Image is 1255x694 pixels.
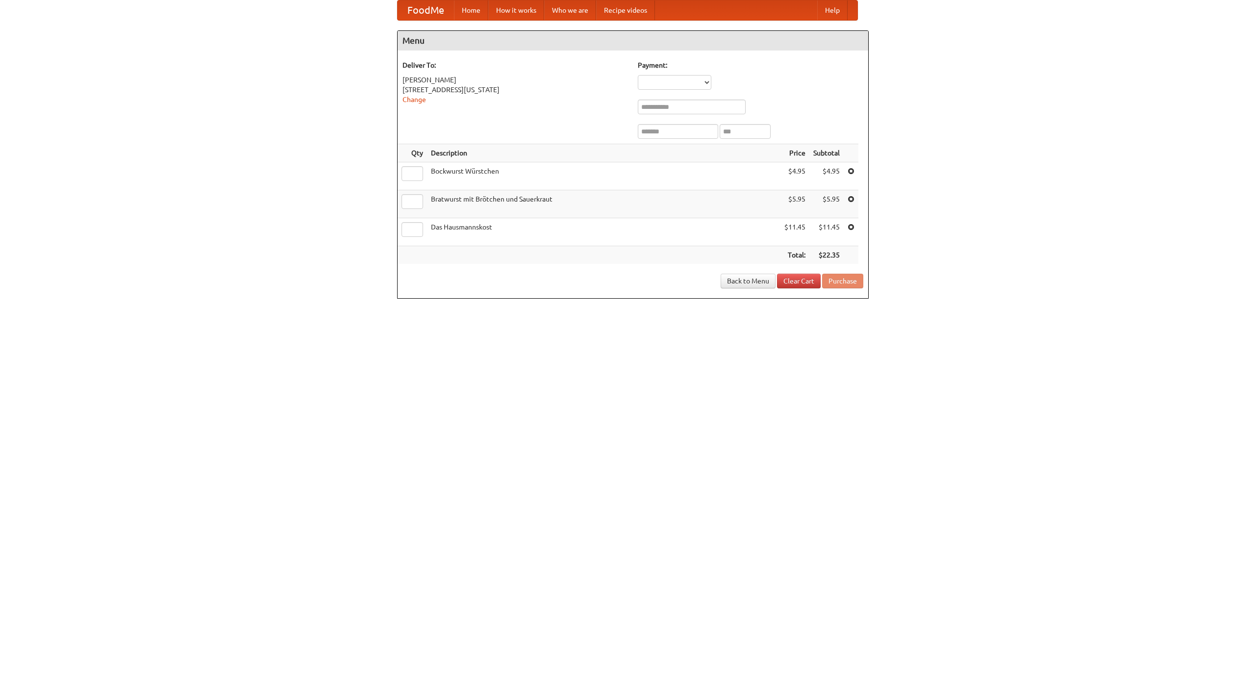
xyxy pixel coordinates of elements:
[427,162,780,190] td: Bockwurst Würstchen
[780,190,809,218] td: $5.95
[402,60,628,70] h5: Deliver To:
[544,0,596,20] a: Who we are
[777,274,821,288] a: Clear Cart
[398,31,868,51] h4: Menu
[809,162,844,190] td: $4.95
[809,218,844,246] td: $11.45
[809,246,844,264] th: $22.35
[780,246,809,264] th: Total:
[488,0,544,20] a: How it works
[427,190,780,218] td: Bratwurst mit Brötchen und Sauerkraut
[596,0,655,20] a: Recipe videos
[454,0,488,20] a: Home
[817,0,848,20] a: Help
[398,144,427,162] th: Qty
[721,274,776,288] a: Back to Menu
[402,85,628,95] div: [STREET_ADDRESS][US_STATE]
[780,218,809,246] td: $11.45
[402,96,426,103] a: Change
[427,218,780,246] td: Das Hausmannskost
[780,162,809,190] td: $4.95
[809,190,844,218] td: $5.95
[780,144,809,162] th: Price
[402,75,628,85] div: [PERSON_NAME]
[809,144,844,162] th: Subtotal
[638,60,863,70] h5: Payment:
[398,0,454,20] a: FoodMe
[822,274,863,288] button: Purchase
[427,144,780,162] th: Description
